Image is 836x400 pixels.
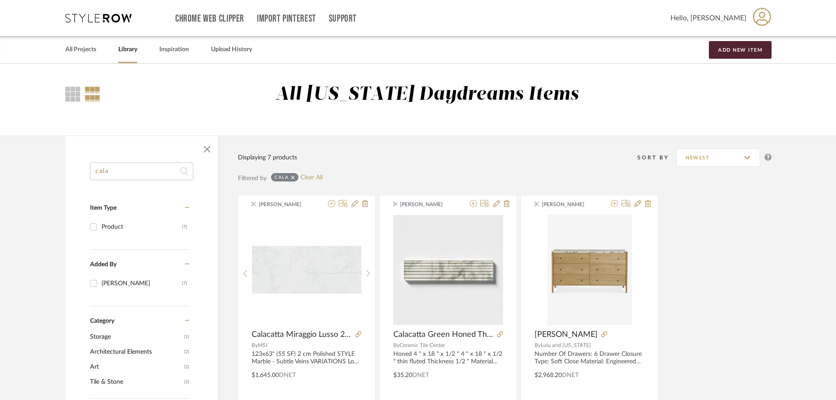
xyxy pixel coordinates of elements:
a: Inspiration [159,44,189,56]
a: Clear All [301,174,323,181]
span: Storage [90,329,182,344]
div: cala [275,174,289,180]
span: By [252,343,258,348]
button: Close [198,140,216,158]
span: [PERSON_NAME] [535,330,598,340]
span: [PERSON_NAME] [400,200,456,208]
span: (1) [184,330,189,344]
span: MSI [258,343,267,348]
span: DNET [279,372,296,378]
span: [PERSON_NAME] [259,200,314,208]
span: DNET [412,372,429,378]
div: (7) [182,276,187,291]
img: Philana Dresser [547,215,632,325]
div: Filtered by [238,174,267,183]
span: Architectural Elements [90,344,182,359]
div: Honed 4 " x 18 " x 1/2 " 4 " x 18 " x 1/2 " thin fluted Thickness 1/2 " Material Marble Edge Stra... [393,351,503,366]
a: Import Pinterest [257,15,316,23]
button: Add New Item [709,41,772,59]
a: Support [329,15,357,23]
span: Category [90,317,114,325]
img: Calacatta Green Honed Thin Fluted Marble Tile 4x18x.5" [393,215,503,325]
div: (7) [182,220,187,234]
span: Item Type [90,205,117,211]
span: (2) [184,375,189,389]
a: All Projects [65,44,96,56]
div: 123x63" (55 SF) 2 cm Polished STYLE Marble - Subtle Veins VARIATIONS Low BOOK MATCH N/A COUNTERS ... [252,351,362,366]
span: By [393,343,399,348]
span: Art [90,359,182,374]
div: Displaying 7 products [238,153,297,162]
span: Added By [90,261,117,268]
span: DNET [562,372,579,378]
a: Chrome Web Clipper [175,15,244,23]
div: Product [102,220,182,234]
span: (2) [184,345,189,359]
span: By [535,343,541,348]
div: [PERSON_NAME] [102,276,182,291]
div: 0 [252,215,362,325]
a: Upload History [211,44,252,56]
span: [PERSON_NAME] [542,200,597,208]
span: Lulu and [US_STATE] [541,343,591,348]
img: Calacatta Miraggio Lusso 2 CM [252,246,362,293]
span: $35.20 [393,372,412,378]
a: Library [118,44,137,56]
div: All [US_STATE] Daydreams Items [275,83,579,106]
span: $1,645.00 [252,372,279,378]
span: Hello, [PERSON_NAME] [670,13,746,23]
span: $2,968.20 [535,372,562,378]
span: Tile & Stone [90,374,182,389]
div: Sort By [637,153,676,162]
span: Calacatta Green Honed Thin Fluted Marble Tile 4x18x.5" [393,330,493,340]
span: Ceramic Tile Center [399,343,445,348]
input: Search within 7 results [90,162,193,180]
div: Number Of Drawers: 6 Drawer Closure Type: Soft Close Material: Engineered Wood, Poplar Wood, Plyw... [535,351,644,366]
span: Calacatta Miraggio Lusso 2 CM [252,330,352,340]
span: (2) [184,360,189,374]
